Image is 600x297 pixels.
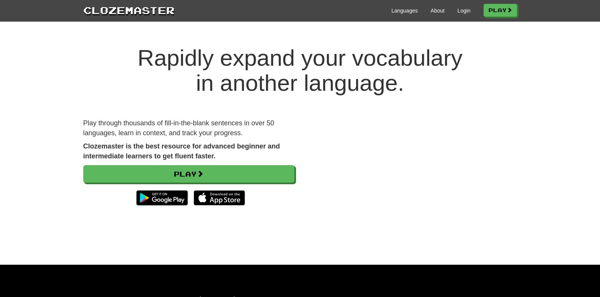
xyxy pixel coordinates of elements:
p: Play through thousands of fill-in-the-blank sentences in over 50 languages, learn in context, and... [83,118,294,138]
a: Languages [392,7,418,14]
a: Play [484,4,517,17]
img: Download_on_the_App_Store_Badge_US-UK_135x40-25178aeef6eb6b83b96f5f2d004eda3bffbb37122de64afbaef7... [194,190,245,205]
a: Clozemaster [83,3,175,17]
img: Get it on Google Play [132,186,191,209]
a: Login [457,7,470,14]
strong: Clozemaster is the best resource for advanced beginner and intermediate learners to get fluent fa... [83,142,280,160]
a: Play [83,165,294,183]
a: About [431,7,445,14]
